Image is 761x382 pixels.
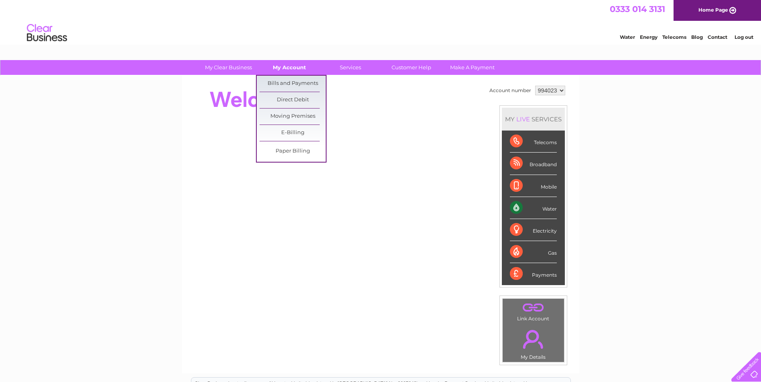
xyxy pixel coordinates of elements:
[510,219,557,241] div: Electricity
[317,60,384,75] a: Services
[691,34,703,40] a: Blog
[610,4,665,14] a: 0333 014 3131
[505,325,562,353] a: .
[510,175,557,197] div: Mobile
[510,263,557,285] div: Payments
[260,109,326,125] a: Moving Premises
[256,60,323,75] a: My Account
[515,115,532,123] div: LIVE
[505,301,562,315] a: .
[640,34,658,40] a: Energy
[502,108,565,131] div: MY SERVICES
[502,323,564,362] td: My Details
[260,125,326,141] a: E-Billing
[191,4,570,39] div: Clear Business is a trading name of Verastar Limited (registered in [GEOGRAPHIC_DATA] No. 3667643...
[510,153,557,175] div: Broadband
[439,60,505,75] a: Make A Payment
[510,131,557,153] div: Telecoms
[260,143,326,159] a: Paper Billing
[195,60,262,75] a: My Clear Business
[260,76,326,92] a: Bills and Payments
[260,92,326,108] a: Direct Debit
[487,84,533,97] td: Account number
[378,60,444,75] a: Customer Help
[26,21,67,45] img: logo.png
[662,34,686,40] a: Telecoms
[502,298,564,324] td: Link Account
[620,34,635,40] a: Water
[735,34,753,40] a: Log out
[510,241,557,263] div: Gas
[708,34,727,40] a: Contact
[510,197,557,219] div: Water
